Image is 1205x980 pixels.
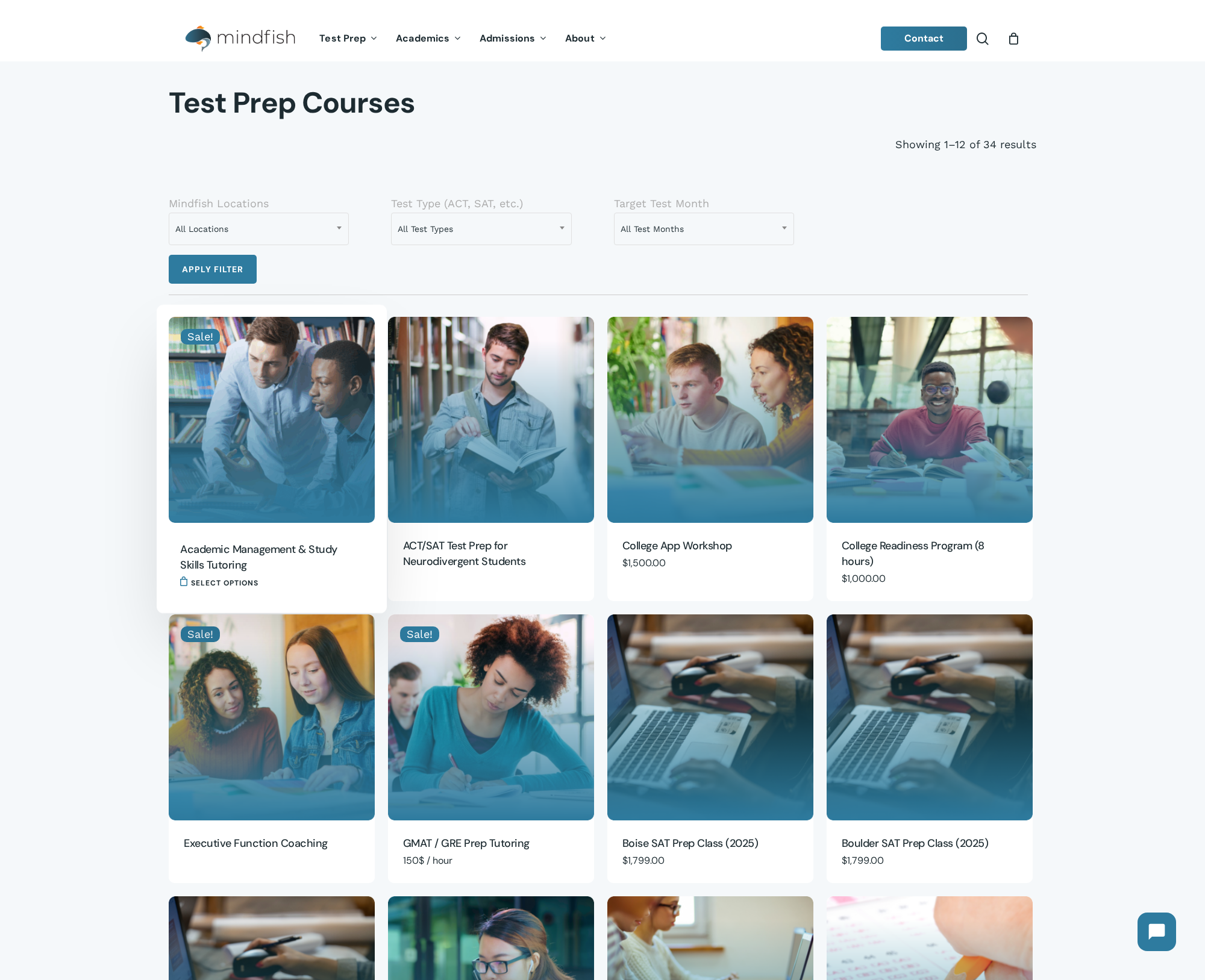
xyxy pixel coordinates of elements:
[169,216,348,242] span: All Locations
[607,614,813,820] img: Online SAT Prep 14
[169,614,375,820] img: Executive Function Coaching 1
[180,541,356,574] a: Academic Management & Study Skills Tutoring
[391,213,571,245] span: All Test Types
[391,198,523,210] label: Test Type (ACT, SAT, etc.)
[614,198,709,210] label: Target Test Month
[842,854,884,867] bdi: 1,799.00
[895,133,1036,157] p: Showing 1–12 of 34 results
[392,216,571,242] span: All Test Types
[388,614,594,820] img: GMAT GRE 1
[622,557,628,569] span: $
[622,854,665,867] bdi: 1,799.00
[881,27,968,51] a: Contact
[184,835,360,852] a: Executive Function Coaching
[622,557,666,569] bdi: 1,500.00
[169,198,269,210] label: Mindfish Locations
[169,317,375,523] a: Academic Management & Study Skills Tutoring
[827,317,1033,523] img: College Readiness
[181,329,220,345] span: Sale!
[471,34,556,44] a: Admissions
[607,317,813,523] img: College Essay Bootcamp
[827,614,1033,820] a: Boulder SAT Prep Class (2025)
[396,32,449,45] span: Academics
[622,854,628,867] span: $
[1125,900,1188,963] iframe: Chatbot
[842,538,1018,570] a: College Readiness Program (8 hours)
[607,614,813,820] a: Boise SAT Prep Class (2025)
[180,576,258,587] a: Add to cart: “Academic Management & Study Skills Tutoring”
[169,255,257,284] button: Apply filter
[1007,32,1020,45] a: Cart
[169,86,1036,120] h1: Test Prep Courses
[403,538,579,570] a: ACT/SAT Test Prep for Neurodivergent Students
[181,626,220,642] span: Sale!
[614,213,794,245] span: All Test Months
[622,835,798,852] a: Boise SAT Prep Class (2025)
[169,16,1036,61] header: Main Menu
[842,572,886,585] bdi: 1,000.00
[310,16,615,61] nav: Main Menu
[480,32,535,45] span: Admissions
[400,626,439,642] span: Sale!
[388,614,594,820] a: GMAT / GRE Prep Tutoring
[622,538,798,555] a: College App Workshop
[169,614,375,820] a: Executive Function Coaching
[827,614,1033,820] img: Online SAT Prep 14
[388,317,594,523] img: Neurodivergent
[565,32,595,45] span: About
[556,34,616,44] a: About
[169,213,349,245] span: All Locations
[615,216,793,242] span: All Test Months
[827,317,1033,523] a: College Readiness Program (8 hours)
[191,576,258,590] span: Select options
[842,835,1018,852] a: Boulder SAT Prep Class (2025)
[607,317,813,523] a: College App Workshop
[169,317,375,523] img: Teacher working with male teenage pupil at computer
[904,32,944,45] span: Contact
[388,317,594,523] a: ACT/SAT Test Prep for Neurodivergent Students
[387,34,471,44] a: Academics
[403,854,452,867] span: 150$ / hour
[403,835,579,852] a: GMAT / GRE Prep Tutoring
[310,34,387,44] a: Test Prep
[319,32,366,45] span: Test Prep
[842,854,847,867] span: $
[842,572,847,585] span: $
